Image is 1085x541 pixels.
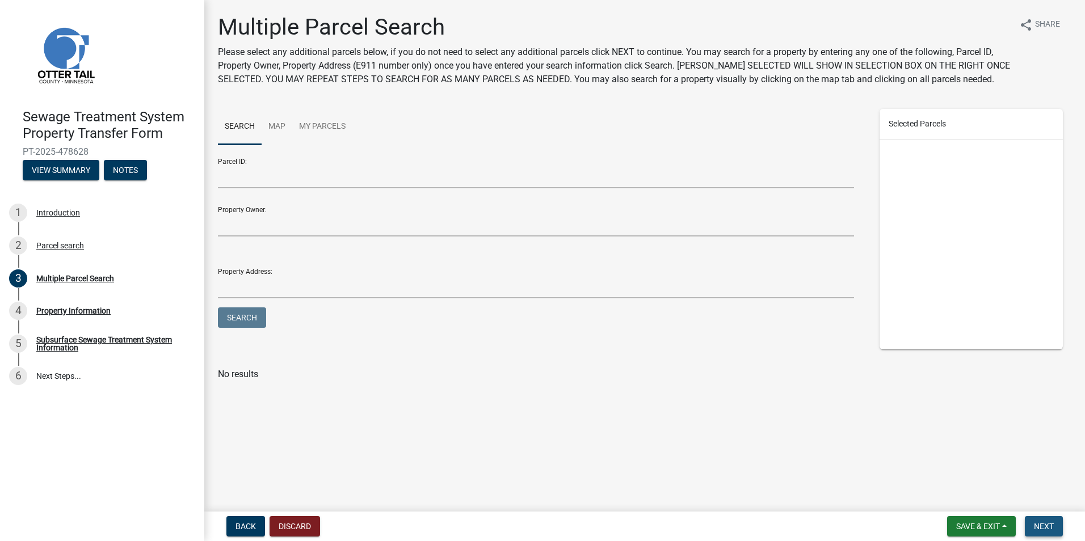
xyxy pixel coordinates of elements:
span: Share [1035,18,1060,32]
button: Next [1025,516,1063,536]
p: Please select any additional parcels below, if you do not need to select any additional parcels c... [218,45,1010,86]
p: No results [218,367,1071,381]
wm-modal-confirm: Notes [104,166,147,175]
div: 3 [9,269,27,288]
div: 1 [9,204,27,222]
span: Next [1034,522,1054,531]
div: 4 [9,302,27,320]
img: Otter Tail County, Minnesota [23,12,108,97]
h4: Sewage Treatment System Property Transfer Form [23,109,195,142]
div: Multiple Parcel Search [36,274,114,282]
button: Discard [270,516,320,536]
span: Back [235,522,256,531]
a: My Parcels [292,109,352,145]
button: Back [226,516,265,536]
h1: Multiple Parcel Search [218,14,1010,41]
button: Search [218,307,266,328]
wm-modal-confirm: Summary [23,166,99,175]
a: Search [218,109,262,145]
button: View Summary [23,160,99,180]
a: Map [262,109,292,145]
span: Save & Exit [956,522,1000,531]
span: PT-2025-478628 [23,146,182,157]
i: share [1019,18,1033,32]
div: Parcel search [36,242,84,250]
button: Notes [104,160,147,180]
div: Selected Parcels [880,109,1063,140]
button: shareShare [1010,14,1069,36]
div: Property Information [36,307,111,315]
div: Introduction [36,209,80,217]
div: 6 [9,367,27,385]
div: 5 [9,335,27,353]
div: 2 [9,236,27,255]
button: Save & Exit [947,516,1016,536]
div: Subsurface Sewage Treatment System Information [36,336,186,352]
